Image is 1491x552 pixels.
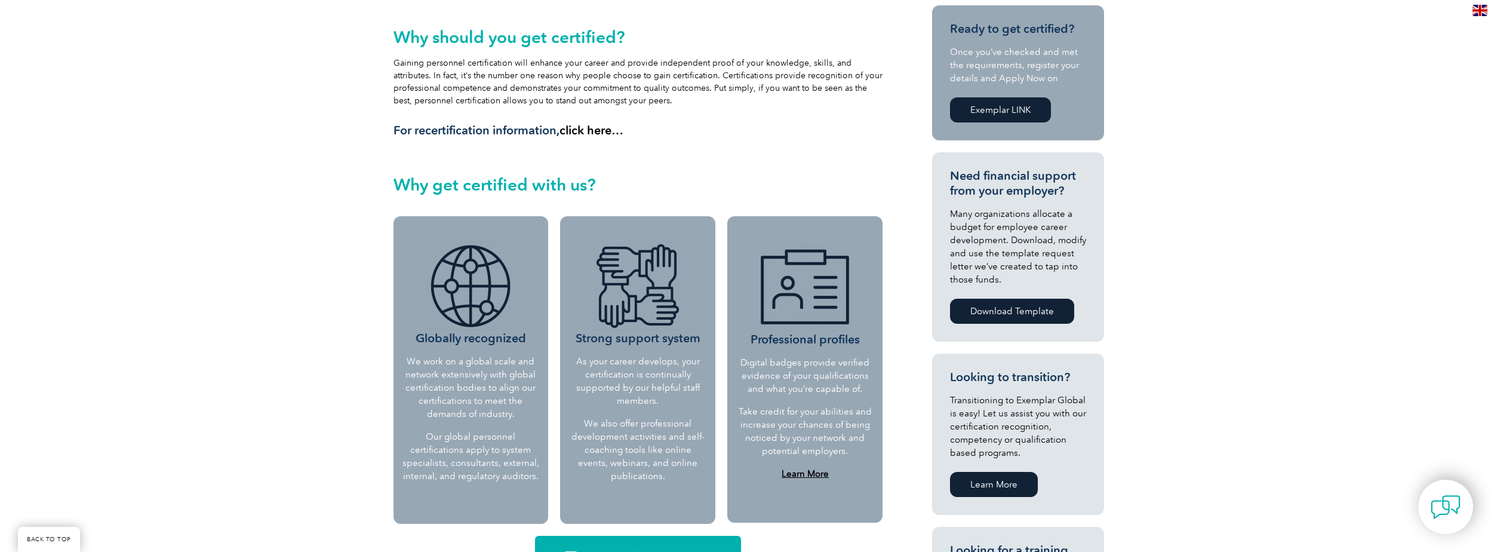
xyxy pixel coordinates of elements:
img: contact-chat.png [1431,492,1461,522]
a: BACK TO TOP [18,527,80,552]
h2: Why should you get certified? [393,27,883,47]
a: Learn More [950,472,1038,497]
p: Transitioning to Exemplar Global is easy! Let us assist you with our certification recognition, c... [950,394,1086,459]
h3: For recertification information, [393,123,883,138]
a: Exemplar LINK [950,97,1051,122]
p: As your career develops, your certification is continually supported by our helpful staff members. [569,355,706,407]
a: Learn More [782,468,829,479]
div: Gaining personnel certification will enhance your career and provide independent proof of your kn... [393,27,883,138]
h3: Ready to get certified? [950,22,1086,36]
h3: Strong support system [569,241,706,346]
p: We work on a global scale and network extensively with global certification bodies to align our c... [402,355,540,421]
a: Download Template [950,299,1074,324]
p: We also offer professional development activities and self-coaching tools like online events, web... [569,417,706,483]
p: Our global personnel certifications apply to system specialists, consultants, external, internal,... [402,430,540,483]
img: en [1472,5,1487,16]
h3: Globally recognized [402,241,540,346]
h3: Need financial support from your employer? [950,168,1086,198]
p: Many organizations allocate a budget for employee career development. Download, modify and use th... [950,207,1086,286]
h2: Why get certified with us? [393,175,883,194]
p: Digital badges provide verified evidence of your qualifications and what you’re capable of. [737,356,872,395]
p: Once you’ve checked and met the requirements, register your details and Apply Now on [950,45,1086,85]
h3: Professional profiles [737,243,872,347]
p: Take credit for your abilities and increase your chances of being noticed by your network and pot... [737,405,872,458]
a: click here… [559,123,623,137]
h3: Looking to transition? [950,370,1086,385]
